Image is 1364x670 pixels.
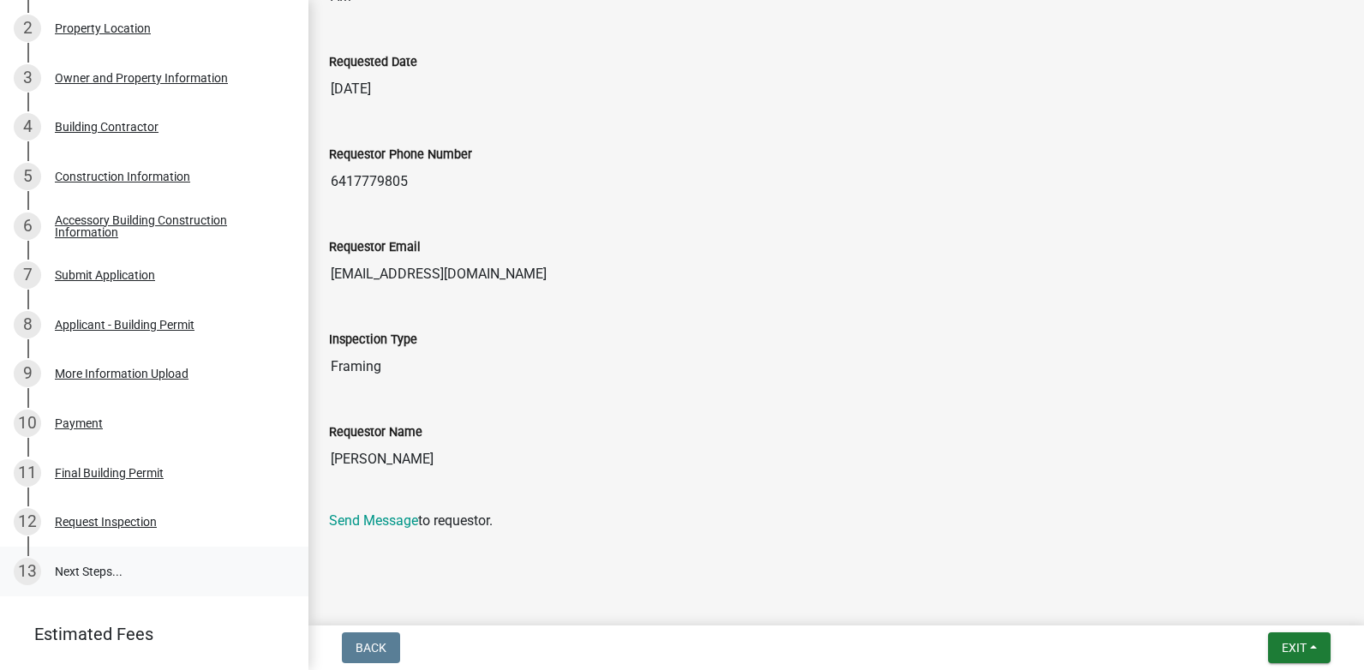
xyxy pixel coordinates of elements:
span: Back [356,641,386,655]
div: 9 [14,360,41,387]
button: Exit [1268,632,1331,663]
label: Requestor Phone Number [329,149,472,161]
div: 8 [14,311,41,338]
div: 12 [14,508,41,535]
div: Property Location [55,22,151,34]
div: 4 [14,113,41,141]
label: Requestor Email [329,242,421,254]
a: Estimated Fees [14,617,281,651]
div: 13 [14,558,41,585]
div: Submit Application [55,269,155,281]
div: Payment [55,417,103,429]
div: More Information Upload [55,368,188,380]
div: Building Contractor [55,121,159,133]
label: Requested Date [329,57,417,69]
span: Exit [1282,641,1307,655]
a: Send Message [329,512,418,529]
div: 6 [14,212,41,240]
label: Inspection Type [329,334,417,346]
div: 11 [14,459,41,487]
label: Requestor Name [329,427,422,439]
button: Back [342,632,400,663]
div: Applicant - Building Permit [55,319,194,331]
div: Request Inspection [55,516,157,528]
div: 3 [14,64,41,92]
div: Construction Information [55,170,190,182]
div: 7 [14,261,41,289]
div: 10 [14,410,41,437]
div: Final Building Permit [55,467,164,479]
div: 5 [14,163,41,190]
div: Owner and Property Information [55,72,228,84]
div: 2 [14,15,41,42]
div: Accessory Building Construction Information [55,214,281,238]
